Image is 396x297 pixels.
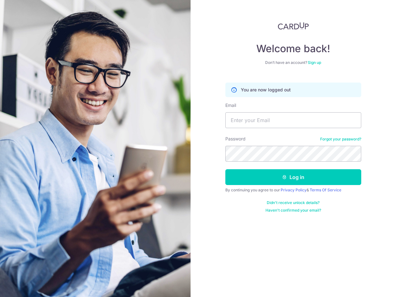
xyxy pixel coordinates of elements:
a: Haven't confirmed your email? [265,208,321,213]
div: By continuing you agree to our & [225,188,361,193]
h4: Welcome back! [225,42,361,55]
input: Enter your Email [225,112,361,128]
a: Didn't receive unlock details? [267,200,320,205]
a: Privacy Policy [281,188,307,192]
p: You are now logged out [241,87,291,93]
label: Email [225,102,236,108]
img: CardUp Logo [278,22,309,30]
div: Don’t have an account? [225,60,361,65]
a: Terms Of Service [310,188,341,192]
a: Forgot your password? [320,137,361,142]
button: Log in [225,169,361,185]
label: Password [225,136,246,142]
a: Sign up [308,60,321,65]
